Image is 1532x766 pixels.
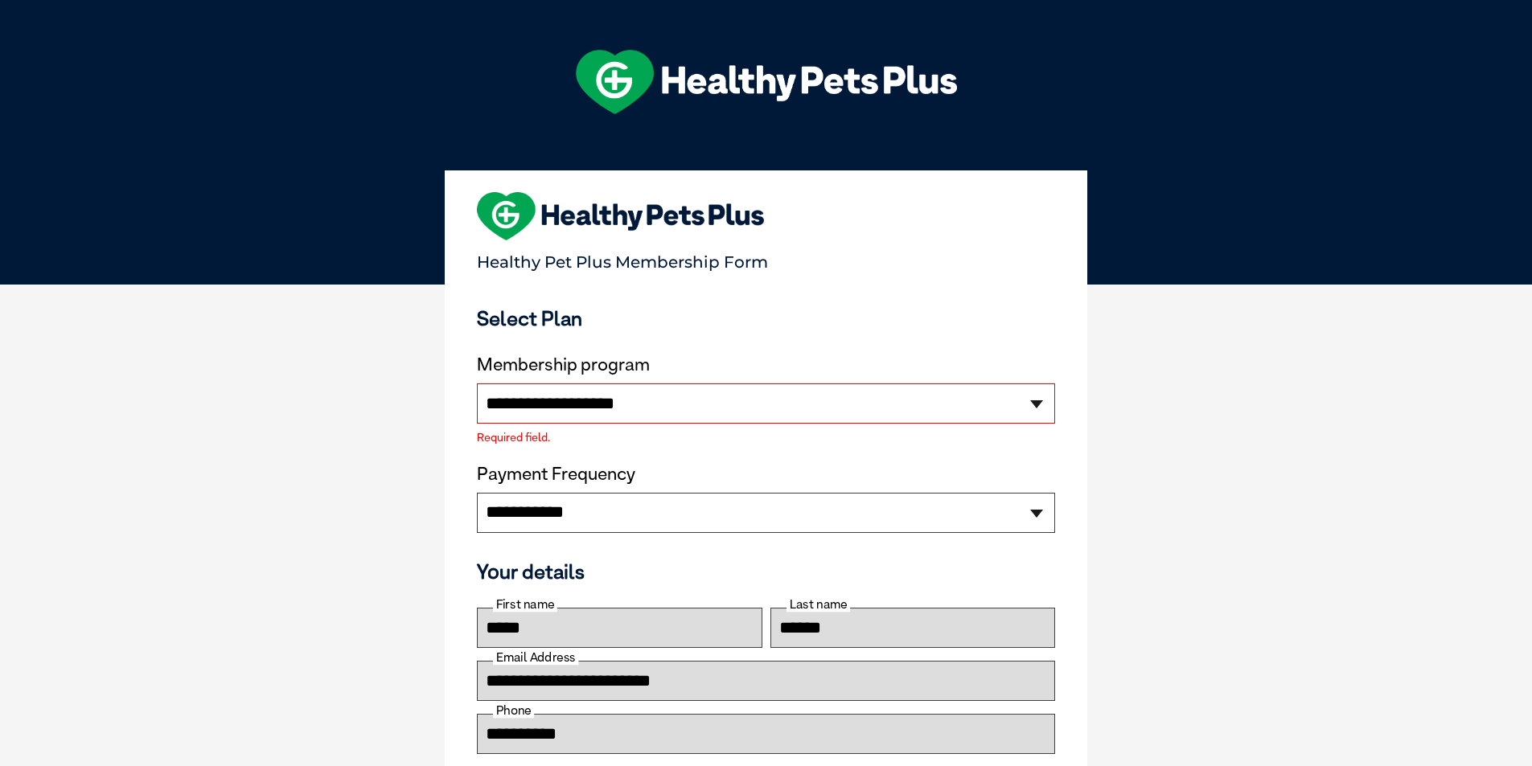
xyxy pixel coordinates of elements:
[477,354,1055,375] label: Membership program
[576,50,957,114] img: hpp-logo-landscape-green-white.png
[787,597,850,612] label: Last name
[477,464,635,485] label: Payment Frequency
[493,703,534,718] label: Phone
[477,245,1055,272] p: Healthy Pet Plus Membership Form
[493,650,578,665] label: Email Address
[477,559,1055,584] h3: Your details
[477,192,764,240] img: heart-shape-hpp-logo-large.png
[477,432,1055,443] label: Required field.
[477,306,1055,330] h3: Select Plan
[493,597,557,612] label: First name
